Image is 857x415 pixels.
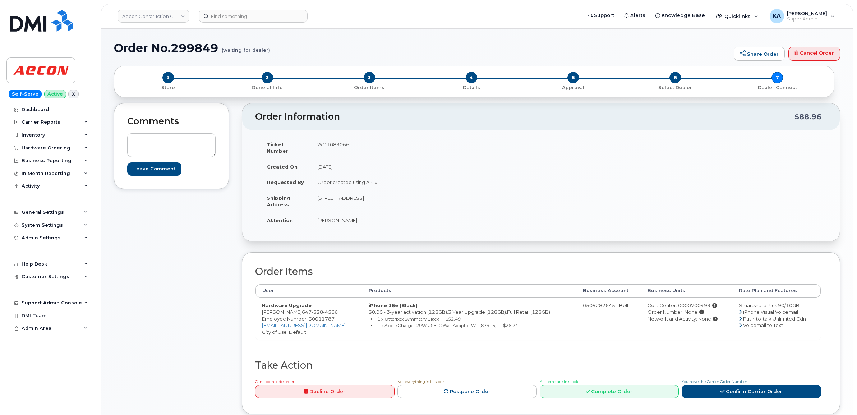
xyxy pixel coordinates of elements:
[734,47,785,61] a: Share Order
[120,83,216,91] a: 1 Store
[567,72,579,83] span: 5
[162,72,174,83] span: 1
[267,195,290,208] strong: Shipping Address
[648,309,726,315] div: Order Number: None
[397,385,537,398] a: Postpone Order
[216,83,318,91] a: 2 General Info
[682,379,747,384] span: You have the Carrier Order Number
[743,316,806,322] span: Push-to-talk Unlimited Cdn
[423,84,520,91] p: Details
[669,72,681,83] span: 6
[255,298,362,340] td: [PERSON_NAME] City of Use: Default
[311,190,536,212] td: [STREET_ADDRESS]
[311,159,536,175] td: [DATE]
[255,385,395,398] a: Decline Order
[788,47,840,61] a: Cancel Order
[267,142,288,154] strong: Ticket Number
[540,379,578,384] span: All Items are in stock
[222,42,270,53] small: (waiting for dealer)
[127,116,216,126] h2: Comments
[733,298,821,340] td: Smartshare Plus 90/10GB
[312,309,323,315] span: 528
[397,379,444,384] span: Not everything is in stock
[255,266,821,277] h2: Order Items
[362,298,577,340] td: $0.00 - 3-year activation (128GB),3 Year Upgrade (128GB),Full Retail (128GB)
[682,385,821,398] a: Confirm Carrier Order
[123,84,213,91] p: Store
[576,284,641,297] th: Business Account
[311,137,536,159] td: WO1089066
[525,84,621,91] p: Approval
[627,84,723,91] p: Select Dealer
[648,315,726,322] div: Network and Activity: None
[267,164,298,170] strong: Created On
[522,83,624,91] a: 5 Approval
[364,72,375,83] span: 3
[641,284,733,297] th: Business Units
[267,179,304,185] strong: Requested By
[267,217,293,223] strong: Attention
[420,83,522,91] a: 4 Details
[466,72,477,83] span: 4
[255,360,821,371] h2: Take Action
[318,83,420,91] a: 3 Order Items
[321,84,418,91] p: Order Items
[219,84,315,91] p: General Info
[377,316,461,322] small: 1 x Otterbox Symmetry Black — $52.49
[127,162,181,176] input: Leave Comment
[648,302,726,309] div: Cost Center: 0000700499
[323,309,338,315] span: 4566
[743,322,783,328] span: Voicemail to Text
[362,284,577,297] th: Products
[255,112,794,122] h2: Order Information
[576,298,641,340] td: 0509282645 - Bell
[262,303,312,308] strong: Hardware Upgrade
[255,284,362,297] th: User
[377,323,518,328] small: 1 x Apple Charger 20W USB-C Wall Adaptor WT (87916) — $26.24
[624,83,726,91] a: 6 Select Dealer
[262,322,346,328] a: [EMAIL_ADDRESS][DOMAIN_NAME]
[733,284,821,297] th: Rate Plan and Features
[540,385,679,398] a: Complete Order
[262,72,273,83] span: 2
[794,110,821,124] div: $88.96
[262,316,335,322] span: Employee Number: 30011787
[114,42,730,54] h1: Order No.299849
[255,379,294,384] span: Can't complete order
[311,212,536,228] td: [PERSON_NAME]
[302,309,338,315] span: 647
[743,309,798,315] span: iPhone Visual Voicemail
[311,174,536,190] td: Order created using API v1
[369,303,418,308] strong: iPhone 16e (Black)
